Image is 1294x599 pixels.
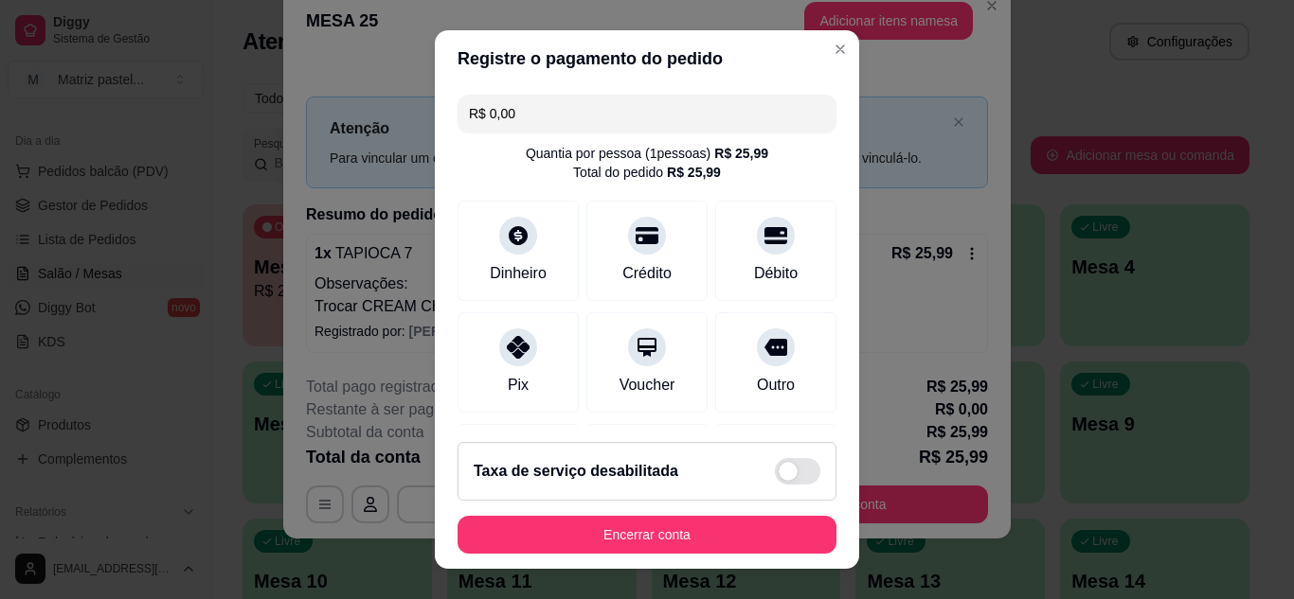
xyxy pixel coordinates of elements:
[508,374,529,396] div: Pix
[435,30,859,87] header: Registre o pagamento do pedido
[667,163,721,182] div: R$ 25,99
[490,262,547,285] div: Dinheiro
[754,262,798,285] div: Débito
[573,163,721,182] div: Total do pedido
[757,374,795,396] div: Outro
[458,516,836,554] button: Encerrar conta
[620,374,675,396] div: Voucher
[622,262,672,285] div: Crédito
[474,460,678,483] h2: Taxa de serviço desabilitada
[469,95,825,132] input: Ex.: hambúrguer de cordeiro
[825,34,855,64] button: Close
[714,144,768,163] div: R$ 25,99
[526,144,768,163] div: Quantia por pessoa ( 1 pessoas)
